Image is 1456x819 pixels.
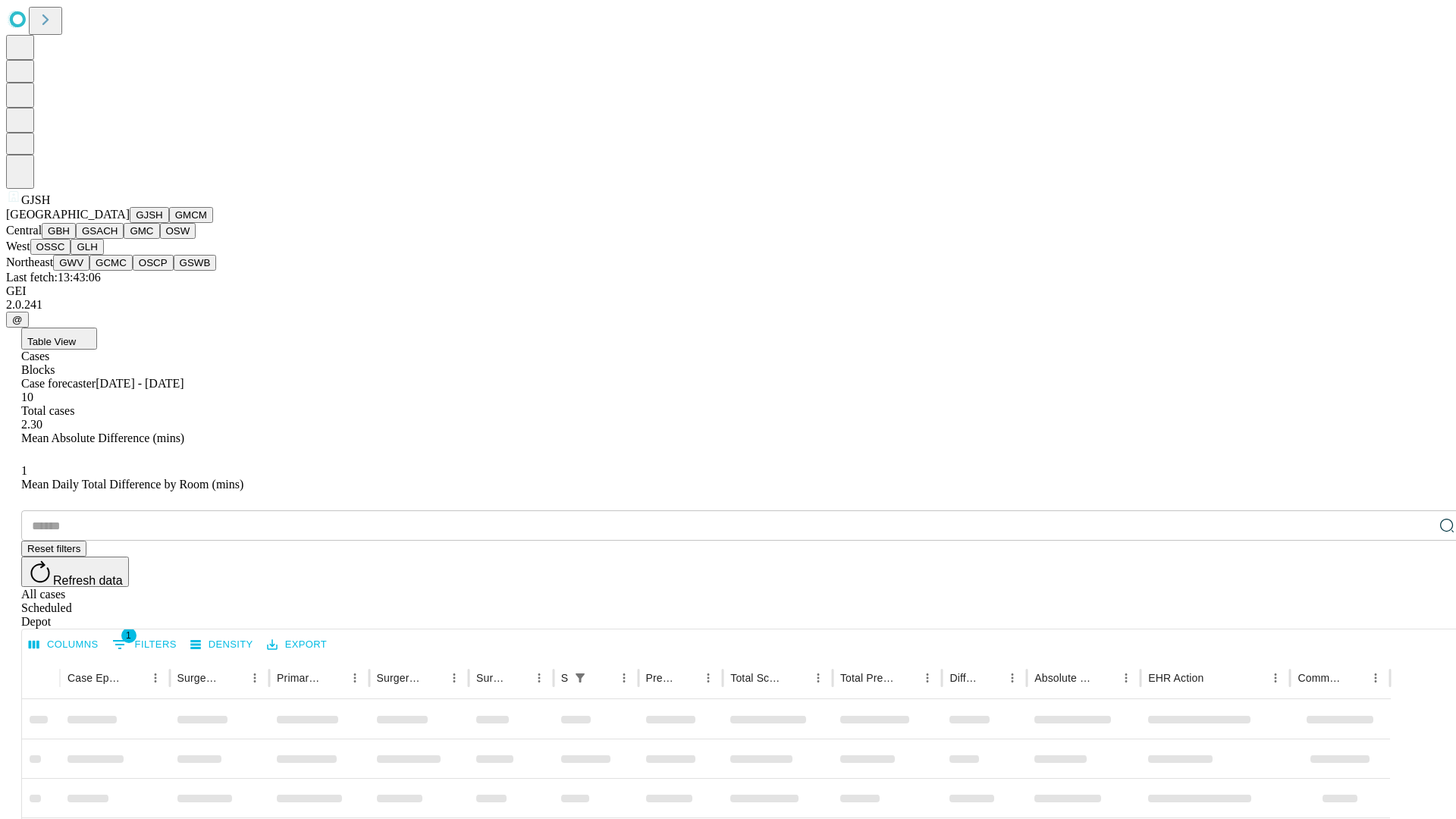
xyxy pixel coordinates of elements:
button: Export [263,633,331,657]
button: Sort [981,667,1002,689]
div: Difference [949,672,979,684]
button: Sort [223,667,244,689]
button: Table View [21,328,97,350]
span: [DATE] - [DATE] [96,377,184,390]
span: 2.30 [21,418,42,431]
button: Sort [124,667,145,689]
button: GSACH [76,223,124,239]
span: @ [12,314,23,325]
button: Menu [444,667,465,689]
button: Sort [507,667,529,689]
button: Show filters [570,667,591,689]
button: Sort [592,667,613,689]
span: Total cases [21,404,74,417]
span: Table View [27,336,76,347]
button: GSWB [174,255,217,271]
div: Absolute Difference [1034,672,1093,684]
span: Reset filters [27,543,80,554]
button: Menu [244,667,265,689]
span: 1 [21,464,27,477]
button: GJSH [130,207,169,223]
span: West [6,240,30,253]
button: GMCM [169,207,213,223]
button: Menu [613,667,635,689]
button: Sort [896,667,917,689]
button: Select columns [25,633,102,657]
div: 2.0.241 [6,298,1450,312]
button: Sort [1205,667,1226,689]
button: Menu [1116,667,1137,689]
button: Menu [808,667,829,689]
span: Northeast [6,256,53,268]
div: Case Epic Id [67,672,122,684]
button: OSW [160,223,196,239]
button: Sort [1094,667,1116,689]
button: Menu [917,667,938,689]
button: GLH [71,239,103,255]
button: Menu [344,667,366,689]
span: 1 [121,628,136,643]
button: Sort [1344,667,1365,689]
span: Refresh data [53,574,123,587]
button: OSSC [30,239,71,255]
div: Total Predicted Duration [840,672,895,684]
button: @ [6,312,29,328]
button: Density [187,633,257,657]
button: Refresh data [21,557,129,587]
span: Mean Absolute Difference (mins) [21,431,184,444]
div: Scheduled In Room Duration [561,672,568,684]
span: Mean Daily Total Difference by Room (mins) [21,478,243,491]
button: Reset filters [21,541,86,557]
span: Case forecaster [21,377,96,390]
button: GBH [42,223,76,239]
button: Menu [1002,667,1023,689]
button: OSCP [133,255,174,271]
span: Central [6,224,42,237]
div: EHR Action [1148,672,1203,684]
button: Menu [529,667,550,689]
span: 10 [21,391,33,403]
button: Menu [1265,667,1286,689]
button: GMC [124,223,159,239]
button: GCMC [89,255,133,271]
div: Predicted In Room Duration [646,672,676,684]
div: Total Scheduled Duration [730,672,785,684]
button: Sort [786,667,808,689]
div: Comments [1298,672,1341,684]
button: Menu [698,667,719,689]
button: Menu [145,667,166,689]
button: Sort [422,667,444,689]
div: GEI [6,284,1450,298]
span: GJSH [21,193,50,206]
button: Sort [676,667,698,689]
div: Primary Service [277,672,321,684]
div: 1 active filter [570,667,591,689]
button: GWV [53,255,89,271]
div: Surgeon Name [177,672,221,684]
div: Surgery Date [476,672,506,684]
button: Sort [323,667,344,689]
button: Show filters [108,632,180,657]
button: Menu [1365,667,1386,689]
span: Last fetch: 13:43:06 [6,271,101,284]
span: [GEOGRAPHIC_DATA] [6,208,130,221]
div: Surgery Name [377,672,421,684]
